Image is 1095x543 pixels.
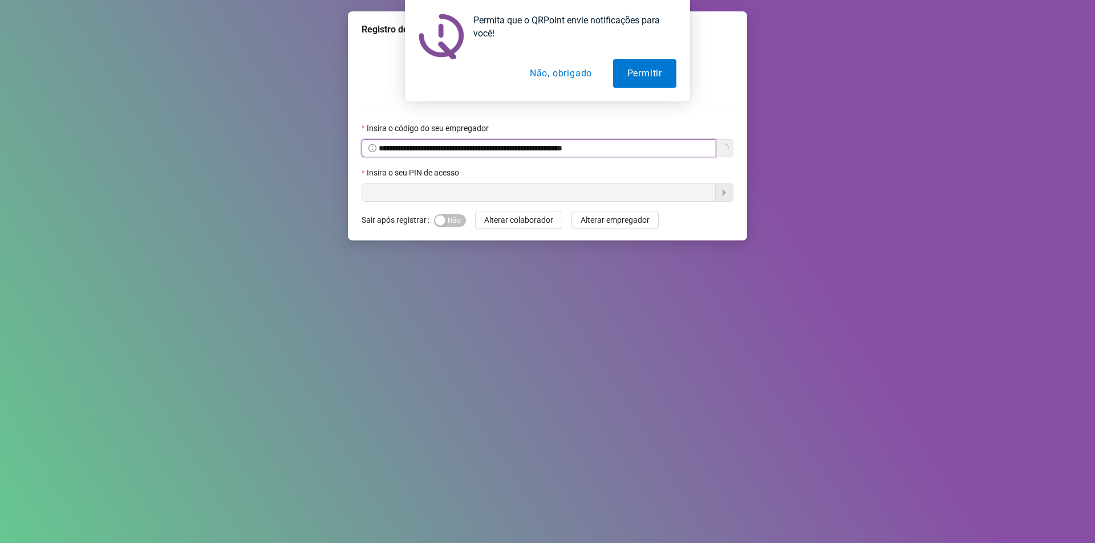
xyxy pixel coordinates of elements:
label: Insira o seu PIN de acesso [362,166,467,179]
button: Alterar colaborador [475,211,562,229]
span: info-circle [368,144,376,152]
div: Permita que o QRPoint envie notificações para você! [464,14,676,40]
label: Sair após registrar [362,211,434,229]
button: Alterar empregador [571,211,659,229]
span: Alterar empregador [581,214,650,226]
button: Permitir [613,59,676,88]
img: notification icon [419,14,464,59]
button: Não, obrigado [516,59,606,88]
label: Insira o código do seu empregador [362,122,496,134]
span: Alterar colaborador [484,214,553,226]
